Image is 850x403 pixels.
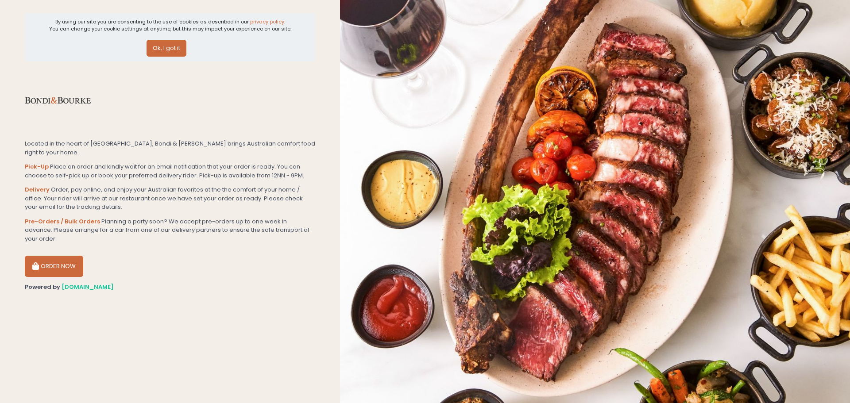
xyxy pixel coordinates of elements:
div: Powered by [25,283,315,292]
b: Pre-Orders / Bulk Orders [25,217,100,226]
img: Bondi & Bourke - Makati [25,67,91,134]
button: Ok, I got it [147,40,186,57]
b: Pick-Up [25,162,49,171]
div: Planning a party soon? We accept pre-orders up to one week in advance. Please arrange for a car f... [25,217,315,243]
a: privacy policy. [250,18,285,25]
div: By using our site you are consenting to the use of cookies as described in our You can change you... [49,18,291,33]
div: Order, pay online, and enjoy your Australian favorites at the the comfort of your home / office. ... [25,185,315,211]
a: [DOMAIN_NAME] [62,283,114,291]
button: ORDER NOW [25,256,83,277]
b: Delivery [25,185,50,194]
div: Located in the heart of [GEOGRAPHIC_DATA], Bondi & [PERSON_NAME] brings Australian comfort food r... [25,139,315,157]
div: Place an order and kindly wait for an email notification that your order is ready. You can choose... [25,162,315,180]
